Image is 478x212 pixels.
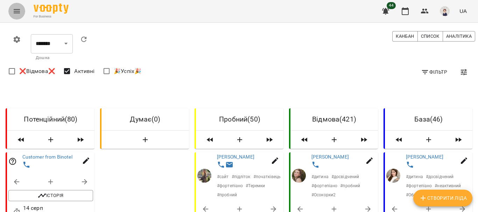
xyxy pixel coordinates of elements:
[293,133,316,146] span: Пересунути лідів з колонки
[8,157,17,166] svg: Відповідальний співробітник не заданий
[386,169,400,183] img: Анастасія ЮРЧУК
[406,183,432,189] p: # фортепіано
[253,174,281,180] p: # початківець
[74,67,94,75] span: Активні
[217,183,243,189] p: # фортепіано
[440,6,450,16] img: aa85c507d3ef63538953964a1cec316d.png
[419,194,467,202] span: Створити Ліда
[199,133,221,146] span: Пересунути лідів з колонки
[296,114,372,125] h6: Відмова ( 421 )
[311,192,336,198] p: # Осокорки2
[202,114,278,125] h6: Пробний ( 50 )
[426,174,454,180] p: # досвідчений
[10,133,32,146] span: Пересунути лідів з колонки
[217,154,254,160] a: [PERSON_NAME]
[413,133,444,146] button: Створити Ліда
[107,114,183,125] h6: Думає ( 0 )
[35,133,66,146] button: Створити Ліда
[311,174,329,180] p: # дитина
[12,191,90,200] span: Історія
[232,174,251,180] p: # підліток
[340,183,360,189] p: # пробний
[19,67,55,75] span: ❌Відмова❌
[258,133,281,146] span: Пересунути лідів з колонки
[246,183,265,189] p: # Теремки
[421,68,447,76] span: Фільтр
[8,3,25,20] button: Menu
[457,5,470,17] button: UA
[392,31,417,42] button: Канбан
[69,133,92,146] span: Пересунути лідів з колонки
[224,133,255,146] button: Створити Ліда
[197,169,211,183] img: Мирослава АББАСОВА
[406,154,443,160] a: [PERSON_NAME]
[396,32,414,40] span: Канбан
[292,169,306,183] img: Валерія ГРЕКОВА
[443,31,475,42] button: Аналітика
[447,133,470,146] span: Пересунути лідів з колонки
[318,133,350,146] button: Створити Ліда
[217,192,237,198] p: # пробний
[387,2,396,9] span: 44
[353,133,375,146] span: Пересунути лідів з колонки
[34,14,69,19] span: For Business
[22,154,72,160] a: Customer from Binotel
[406,192,426,198] p: # Оболонь
[34,3,69,14] img: Voopty Logo
[388,133,410,146] span: Пересунути лідів з колонки
[417,31,443,42] button: Список
[391,114,467,125] h6: База ( 46 )
[36,54,68,61] p: Дошка
[446,32,472,40] span: Аналітика
[331,174,359,180] p: # досвідчений
[217,174,229,180] p: # сайт
[13,114,89,125] h6: Потенційний ( 80 )
[421,32,440,40] span: Список
[435,183,461,189] p: # неактивний
[311,154,349,160] a: [PERSON_NAME]
[8,190,93,201] button: Історія
[311,183,337,189] p: # фортепіано
[406,174,423,180] p: # дитина
[418,66,450,78] button: Фільтр
[459,7,467,15] span: UA
[104,133,186,146] button: Створити Ліда
[114,67,141,75] span: 🎉Успіх🎉
[413,190,472,206] button: Створити Ліда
